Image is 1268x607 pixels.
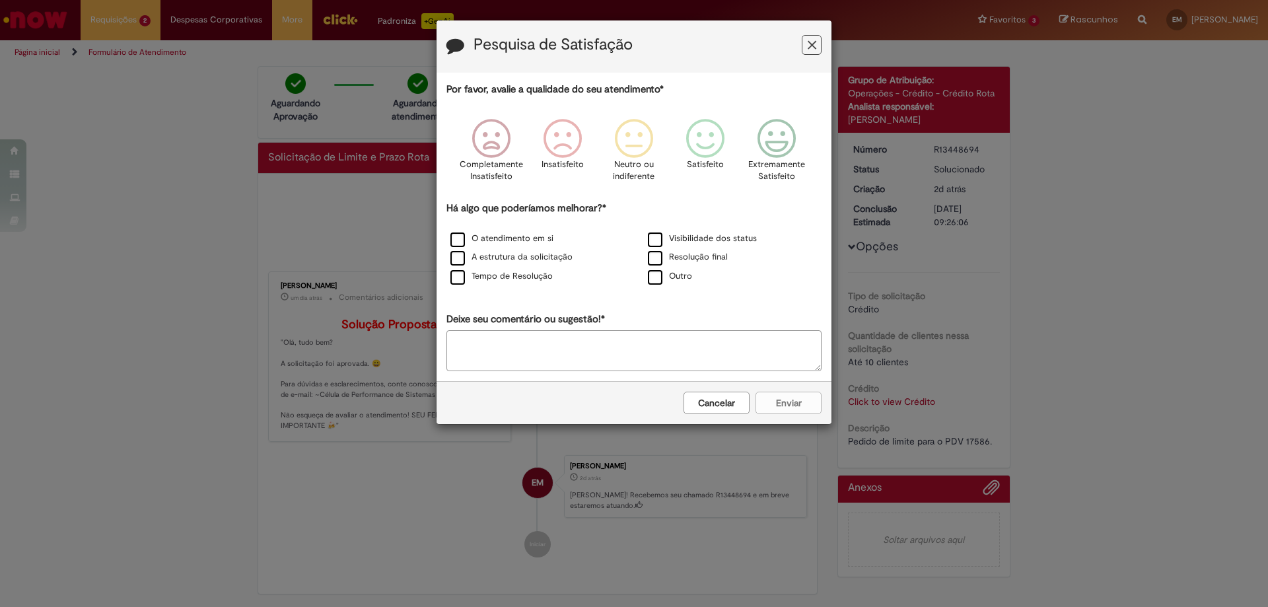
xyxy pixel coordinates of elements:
[450,232,553,245] label: O atendimento em si
[474,36,633,54] label: Pesquisa de Satisfação
[684,392,750,414] button: Cancelar
[743,109,810,199] div: Extremamente Satisfeito
[748,159,805,183] p: Extremamente Satisfeito
[446,83,664,96] label: Por favor, avalie a qualidade do seu atendimento*
[446,312,605,326] label: Deixe seu comentário ou sugestão!*
[450,251,573,264] label: A estrutura da solicitação
[648,270,692,283] label: Outro
[446,201,822,287] div: Há algo que poderíamos melhorar?*
[450,270,553,283] label: Tempo de Resolução
[687,159,724,171] p: Satisfeito
[610,159,658,183] p: Neutro ou indiferente
[542,159,584,171] p: Insatisfeito
[529,109,596,199] div: Insatisfeito
[672,109,739,199] div: Satisfeito
[457,109,524,199] div: Completamente Insatisfeito
[648,232,757,245] label: Visibilidade dos status
[460,159,523,183] p: Completamente Insatisfeito
[600,109,668,199] div: Neutro ou indiferente
[648,251,728,264] label: Resolução final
